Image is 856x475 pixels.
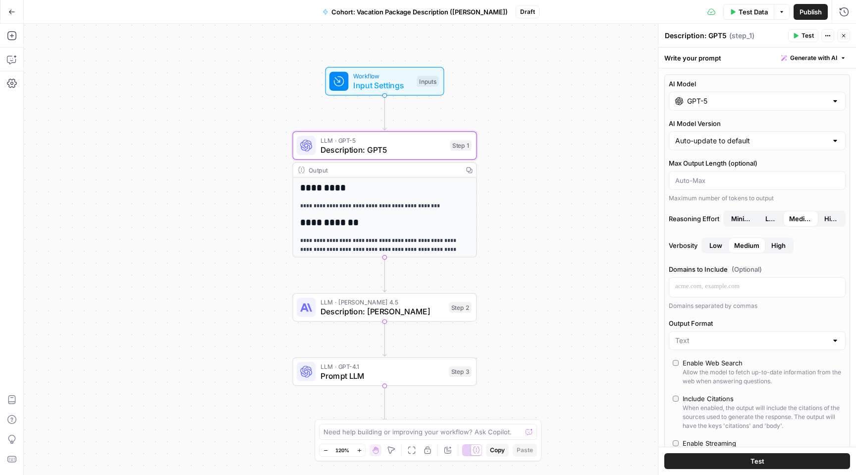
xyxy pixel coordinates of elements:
[824,214,838,224] span: High
[293,357,477,386] div: LLM · GPT-4.1Prompt LLMStep 3
[675,176,839,185] input: Auto-Max
[665,31,727,41] textarea: Description: GPT5
[765,214,777,224] span: Low
[790,54,837,62] span: Generate with AI
[664,453,850,469] button: Test
[734,240,759,250] span: Medium
[802,31,814,40] span: Test
[417,76,438,87] div: Inputs
[673,396,679,402] input: Include CitationsWhen enabled, the output will include the citations of the sources used to gener...
[683,368,842,386] div: Allow the model to fetch up-to-date information from the web when answering questions.
[687,96,827,106] input: Select a model
[449,302,472,313] div: Step 2
[321,361,444,371] span: LLM · GPT-4.1
[750,456,764,466] span: Test
[759,211,783,227] button: Reasoning EffortMinimalMediumHigh
[669,264,846,274] label: Domains to Include
[293,421,477,450] div: Single OutputOutputEnd
[788,29,818,42] button: Test
[683,438,736,448] div: Enable Streaming
[703,237,728,253] button: VerbosityMediumHigh
[520,7,535,16] span: Draft
[794,4,828,20] button: Publish
[800,7,822,17] span: Publish
[669,119,846,128] label: AI Model Version
[383,257,386,292] g: Edge from step_1 to step_2
[449,366,472,377] div: Step 3
[383,96,386,130] g: Edge from start to step_1
[309,165,458,175] div: Output
[777,52,850,64] button: Generate with AI
[490,446,505,455] span: Copy
[765,237,792,253] button: VerbosityLowMedium
[673,440,679,446] input: Enable StreamingView outputs as they are generated in real-time, rather than waiting for the enti...
[353,71,412,81] span: Workflow
[732,264,762,274] span: (Optional)
[669,158,846,168] label: Max Output Length (optional)
[321,135,445,145] span: LLM · GPT-5
[513,444,537,457] button: Paste
[673,360,679,366] input: Enable Web SearchAllow the model to fetch up-to-date information from the web when answering ques...
[321,144,445,156] span: Description: GPT5
[683,358,743,368] div: Enable Web Search
[321,297,444,307] span: LLM · [PERSON_NAME] 4.5
[353,79,412,91] span: Input Settings
[709,240,722,250] span: Low
[675,136,827,146] input: Auto-update to default
[729,31,754,41] span: ( step_1 )
[335,446,349,454] span: 120%
[675,336,827,346] input: Text
[517,446,533,455] span: Paste
[669,79,846,89] label: AI Model
[293,293,477,322] div: LLM · [PERSON_NAME] 4.5Description: [PERSON_NAME]Step 2
[723,4,774,20] button: Test Data
[658,48,856,68] div: Write your prompt
[383,386,386,420] g: Edge from step_3 to end
[669,211,846,227] label: Reasoning Effort
[725,211,759,227] button: Reasoning EffortLowMediumHigh
[818,211,844,227] button: Reasoning EffortMinimalLowMedium
[486,444,509,457] button: Copy
[669,237,846,253] label: Verbosity
[789,214,813,224] span: Medium
[383,322,386,356] g: Edge from step_2 to step_3
[317,4,514,20] button: Cohort: Vacation Package Description ([PERSON_NAME])
[669,194,846,203] div: Maximum number of tokens to output
[669,318,846,328] label: Output Format
[739,7,768,17] span: Test Data
[669,301,846,310] div: Domains separated by commas
[321,305,444,317] span: Description: [PERSON_NAME]
[321,370,444,382] span: Prompt LLM
[450,140,472,151] div: Step 1
[683,394,734,404] div: Include Citations
[683,404,842,430] div: When enabled, the output will include the citations of the sources used to generate the response....
[771,240,786,250] span: High
[293,67,477,96] div: WorkflowInput SettingsInputs
[331,7,508,17] span: Cohort: Vacation Package Description ([PERSON_NAME])
[731,214,753,224] span: Minimal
